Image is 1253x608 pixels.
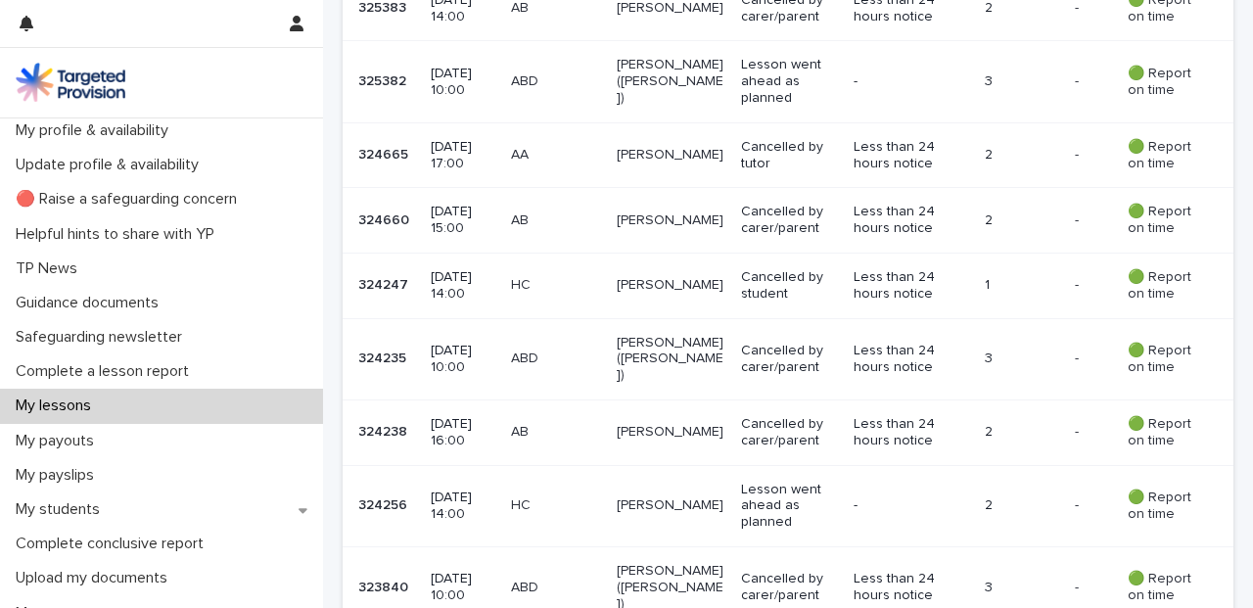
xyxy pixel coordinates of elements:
p: [PERSON_NAME] [617,424,725,441]
p: Safeguarding newsletter [8,328,198,347]
p: My profile & availability [8,121,184,140]
p: Cancelled by tutor [741,139,838,172]
p: Cancelled by student [741,269,838,303]
p: Lesson went ahead as planned [741,482,838,531]
p: [PERSON_NAME] ([PERSON_NAME]) [617,57,725,106]
p: ABD [511,73,601,90]
p: [DATE] 14:00 [431,269,495,303]
p: - [854,497,962,514]
p: - [1075,420,1083,441]
p: [DATE] 14:00 [431,490,495,523]
p: - [1075,493,1083,514]
p: [DATE] 10:00 [431,571,495,604]
p: 324256 [358,493,411,514]
p: [PERSON_NAME] ([PERSON_NAME]) [617,335,725,384]
p: 3 [985,580,1059,596]
tr: 324665324665 [DATE] 17:00AA[PERSON_NAME]Cancelled by tutorLess than 24 hours notice2-- 🟢 Report o... [343,122,1233,188]
p: 324247 [358,273,412,294]
p: Update profile & availability [8,156,214,174]
p: 🔴 Raise a safeguarding concern [8,190,253,209]
p: 2 [985,212,1059,229]
p: Less than 24 hours notice [854,343,962,376]
p: Cancelled by carer/parent [741,204,838,237]
p: [DATE] 17:00 [431,139,495,172]
tr: 324238324238 [DATE] 16:00AB[PERSON_NAME]Cancelled by carer/parentLess than 24 hours notice2-- 🟢 R... [343,400,1233,466]
p: [PERSON_NAME] [617,497,725,514]
p: My students [8,500,116,519]
p: - [1075,70,1083,90]
p: Guidance documents [8,294,174,312]
p: 🟢 Report on time [1128,571,1202,604]
p: - [1075,347,1083,367]
p: 324665 [358,143,412,164]
p: Less than 24 hours notice [854,269,962,303]
p: 2 [985,424,1059,441]
p: Helpful hints to share with YP [8,225,230,244]
p: HC [511,277,601,294]
p: 325382 [358,70,410,90]
p: - [1075,273,1083,294]
p: [PERSON_NAME] [617,212,725,229]
p: [PERSON_NAME] [617,147,725,164]
p: My payslips [8,466,110,485]
p: 🟢 Report on time [1128,139,1202,172]
tr: 324256324256 [DATE] 14:00HC[PERSON_NAME]Lesson went ahead as planned-2-- 🟢 Report on time [343,465,1233,546]
p: Complete conclusive report [8,535,219,553]
p: [DATE] 15:00 [431,204,495,237]
p: [DATE] 10:00 [431,66,495,99]
p: TP News [8,259,93,278]
p: HC [511,497,601,514]
p: Complete a lesson report [8,362,205,381]
p: Less than 24 hours notice [854,571,962,604]
tr: 324247324247 [DATE] 14:00HC[PERSON_NAME]Cancelled by studentLess than 24 hours notice1-- 🟢 Report... [343,254,1233,319]
p: Cancelled by carer/parent [741,571,838,604]
p: My payouts [8,432,110,450]
p: [DATE] 10:00 [431,343,495,376]
p: Less than 24 hours notice [854,416,962,449]
p: Less than 24 hours notice [854,139,962,172]
p: 3 [985,351,1059,367]
p: Less than 24 hours notice [854,204,962,237]
p: - [1075,576,1083,596]
p: [PERSON_NAME] [617,277,725,294]
p: Cancelled by carer/parent [741,416,838,449]
tr: 324235324235 [DATE] 10:00ABD[PERSON_NAME] ([PERSON_NAME])Cancelled by carer/parentLess than 24 ho... [343,318,1233,399]
p: 🟢 Report on time [1128,204,1202,237]
p: AB [511,424,601,441]
p: 3 [985,73,1059,90]
p: - [1075,143,1083,164]
p: My lessons [8,397,107,415]
p: Lesson went ahead as planned [741,57,838,106]
p: AA [511,147,601,164]
p: Upload my documents [8,569,183,587]
tr: 324660324660 [DATE] 15:00AB[PERSON_NAME]Cancelled by carer/parentLess than 24 hours notice2-- 🟢 R... [343,188,1233,254]
p: ABD [511,351,601,367]
p: 🟢 Report on time [1128,490,1202,523]
p: AB [511,212,601,229]
p: 2 [985,147,1059,164]
p: - [854,73,962,90]
p: 🟢 Report on time [1128,416,1202,449]
img: M5nRWzHhSzIhMunXDL62 [16,63,125,102]
tr: 325382325382 [DATE] 10:00ABD[PERSON_NAME] ([PERSON_NAME])Lesson went ahead as planned-3-- 🟢 Repor... [343,41,1233,122]
p: ABD [511,580,601,596]
p: 🟢 Report on time [1128,269,1202,303]
p: 324660 [358,209,413,229]
p: [DATE] 16:00 [431,416,495,449]
p: 1 [985,277,1059,294]
p: 324235 [358,347,410,367]
p: 324238 [358,420,411,441]
p: - [1075,209,1083,229]
p: 323840 [358,576,412,596]
p: 2 [985,497,1059,514]
p: Cancelled by carer/parent [741,343,838,376]
p: 🟢 Report on time [1128,343,1202,376]
p: 🟢 Report on time [1128,66,1202,99]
